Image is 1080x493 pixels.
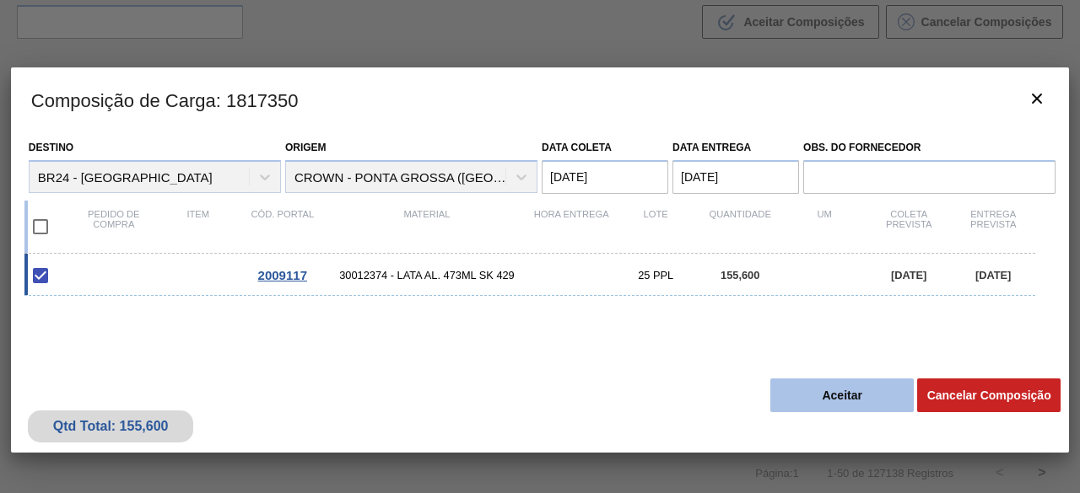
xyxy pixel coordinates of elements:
div: Ir para o Pedido [240,268,325,282]
label: Data entrega [672,142,751,153]
div: Quantidade [698,209,782,244]
span: [DATE] [891,269,926,281]
div: UM [782,209,867,244]
input: dd/mm/yyyy [672,160,799,194]
label: Obs. do Fornecedor [803,136,1056,160]
h3: Composição de Carga : 1817350 [11,67,1069,131]
span: 30012374 - LATA AL. 473ML SK 429 [325,269,529,281]
button: Aceitar [770,378,914,412]
input: dd/mm/yyyy [542,160,668,194]
div: Entrega Prevista [951,209,1035,244]
div: Item [156,209,240,244]
div: Material [325,209,529,244]
button: Cancelar Composição [917,378,1061,412]
label: Origem [285,142,327,153]
div: Lote [613,209,698,244]
label: Data coleta [542,142,612,153]
label: Destino [29,142,73,153]
div: 25 PPL [613,269,698,281]
span: 2009117 [258,268,307,282]
div: Qtd Total: 155,600 [40,419,181,434]
div: Coleta Prevista [867,209,951,244]
span: [DATE] [975,269,1011,281]
div: Cód. Portal [240,209,325,244]
span: 155,600 [721,269,759,281]
div: Hora Entrega [529,209,613,244]
div: Pedido de compra [72,209,156,244]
